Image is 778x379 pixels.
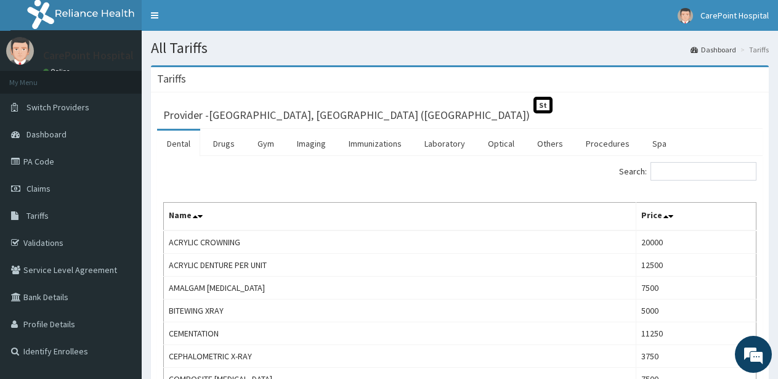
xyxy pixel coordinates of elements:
[164,254,636,277] td: ACRYLIC DENTURE PER UNIT
[6,37,34,65] img: User Image
[533,97,553,113] span: St
[691,44,736,55] a: Dashboard
[636,300,756,322] td: 5000
[157,131,200,157] a: Dental
[415,131,475,157] a: Laboratory
[650,162,756,181] input: Search:
[636,254,756,277] td: 12500
[203,131,245,157] a: Drugs
[287,131,336,157] a: Imaging
[700,10,769,21] span: CarePoint Hospital
[43,50,134,61] p: CarePoint Hospital
[339,131,411,157] a: Immunizations
[576,131,639,157] a: Procedures
[636,277,756,300] td: 7500
[26,102,89,113] span: Switch Providers
[248,131,284,157] a: Gym
[26,183,51,194] span: Claims
[151,40,769,56] h1: All Tariffs
[43,67,73,76] a: Online
[642,131,676,157] a: Spa
[164,277,636,300] td: AMALGAM [MEDICAL_DATA]
[636,230,756,254] td: 20000
[26,210,49,221] span: Tariffs
[164,230,636,254] td: ACRYLIC CROWNING
[636,345,756,368] td: 3750
[164,322,636,345] td: CEMENTATION
[636,322,756,345] td: 11250
[164,300,636,322] td: BITEWING XRAY
[164,345,636,368] td: CEPHALOMETRIC X-RAY
[527,131,573,157] a: Others
[636,203,756,231] th: Price
[678,8,693,23] img: User Image
[157,73,186,84] h3: Tariffs
[478,131,524,157] a: Optical
[163,110,530,121] h3: Provider - [GEOGRAPHIC_DATA], [GEOGRAPHIC_DATA] ([GEOGRAPHIC_DATA])
[164,203,636,231] th: Name
[737,44,769,55] li: Tariffs
[26,129,67,140] span: Dashboard
[619,162,756,181] label: Search:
